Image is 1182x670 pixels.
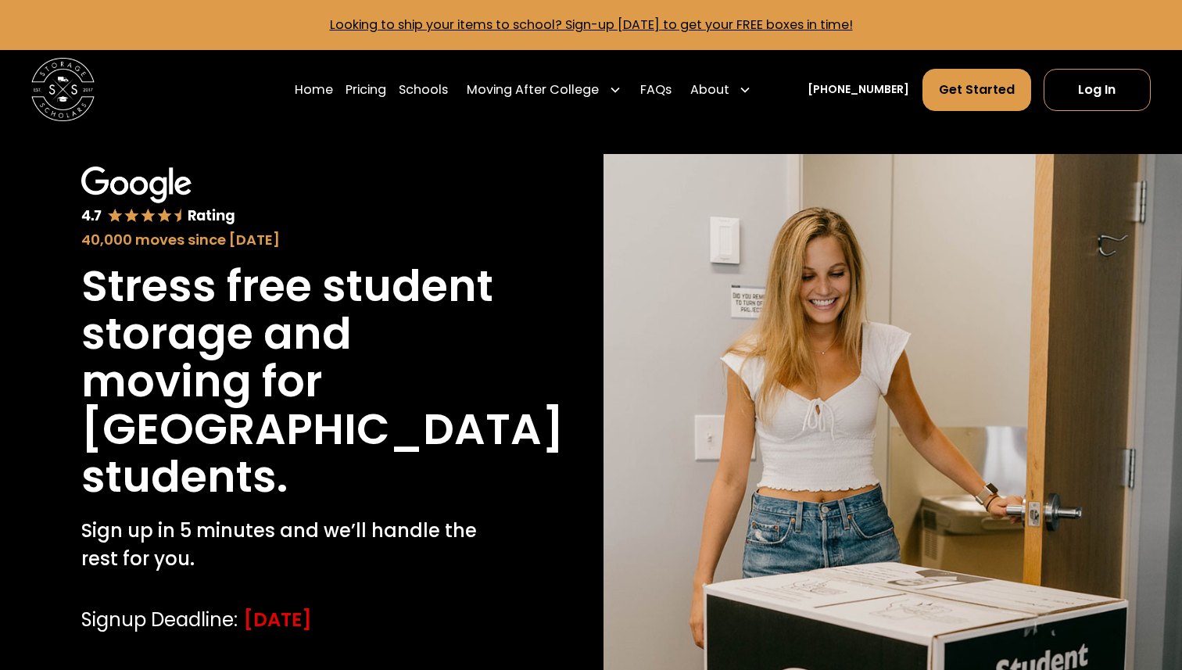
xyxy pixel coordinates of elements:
[684,68,758,112] div: About
[399,68,448,112] a: Schools
[81,453,288,501] h1: students.
[460,68,627,112] div: Moving After College
[81,167,235,225] img: Google 4.7 star rating
[1044,69,1151,111] a: Log In
[295,68,333,112] a: Home
[690,81,729,99] div: About
[808,81,909,98] a: [PHONE_NUMBER]
[330,16,853,34] a: Looking to ship your items to school? Sign-up [DATE] to get your FREE boxes in time!
[346,68,386,112] a: Pricing
[922,69,1031,111] a: Get Started
[81,263,498,406] h1: Stress free student storage and moving for
[31,58,95,121] img: Storage Scholars main logo
[640,68,672,112] a: FAQs
[81,606,238,634] div: Signup Deadline:
[81,229,498,250] div: 40,000 moves since [DATE]
[467,81,599,99] div: Moving After College
[81,406,564,453] h1: [GEOGRAPHIC_DATA]
[81,517,498,573] p: Sign up in 5 minutes and we’ll handle the rest for you.
[244,606,312,634] div: [DATE]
